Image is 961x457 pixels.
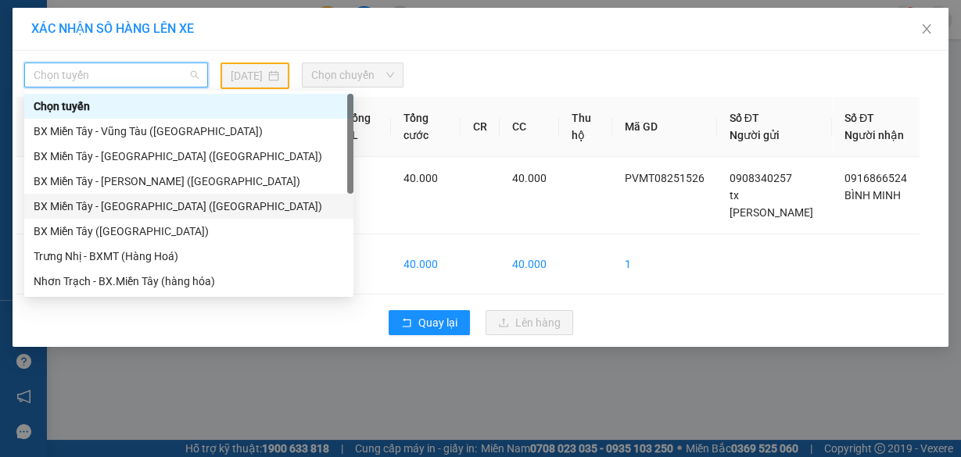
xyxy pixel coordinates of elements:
span: Gửi: [13,15,38,31]
div: Chọn tuyến [24,94,353,119]
div: BX Miền Tây - Nhơn Trạch (Hàng Hoá) [24,169,353,194]
th: CR [461,97,500,157]
div: Nhơn Trạch - BX.Miền Tây (hàng hóa) [34,273,344,290]
input: 12/08/2025 [231,67,265,84]
span: PVMT08251526 [625,172,705,184]
div: BX Miền Tây - Long Hải (Hàng Hoá) [24,194,353,219]
div: tx [PERSON_NAME] [13,32,138,70]
div: BX Miền Tây - Bà Rịa (Hàng Hóa) [24,144,353,169]
div: Chọn tuyến [34,98,344,115]
div: BX Miền Tây ([GEOGRAPHIC_DATA]) [34,223,344,240]
th: Mã GD [612,97,717,157]
span: Số ĐT [844,112,874,124]
th: Thu hộ [559,97,612,157]
td: 1 [612,234,717,295]
span: XÁC NHẬN SỐ HÀNG LÊN XE [31,21,194,36]
div: BX Miền Tây (Hàng Ngoài) [24,219,353,244]
span: 0916866524 [844,172,907,184]
td: 40.000 [500,234,559,295]
span: tran long [172,91,265,119]
div: BX Miền Tây - Vũng Tàu ([GEOGRAPHIC_DATA]) [34,123,344,140]
th: CC [500,97,559,157]
span: Chọn tuyến [34,63,199,87]
span: Người gửi [730,129,780,141]
div: BÌNH MINH [149,51,284,70]
th: Tổng cước [391,97,461,157]
span: 0908340257 [730,172,792,184]
div: 0916866524 [149,70,284,91]
td: 40.000 [391,234,461,295]
div: 0908340257 [13,70,138,91]
span: DĐ: [149,100,172,116]
button: uploadLên hàng [486,310,573,335]
span: Chọn chuyến [311,63,394,87]
span: rollback [401,317,412,330]
div: PV Miền Tây [13,13,138,32]
div: BX Miền Tây - [GEOGRAPHIC_DATA] ([GEOGRAPHIC_DATA]) [34,148,344,165]
span: close [920,23,933,35]
span: Số ĐT [730,112,759,124]
div: Nhơn Trạch - BX.Miền Tây (hàng hóa) [24,269,353,294]
span: 40.000 [512,172,547,184]
td: 1 [16,157,62,234]
th: STT [16,97,62,157]
td: 1 [333,234,391,295]
span: Quay lại [418,314,457,331]
div: 0938647922 [PERSON_NAME] [13,91,138,129]
span: 40.000 [403,172,438,184]
th: Tổng SL [333,97,391,157]
button: Close [905,8,948,52]
div: Trưng Nhị - BXMT (Hàng Hoá) [24,244,353,269]
div: BX Miền Tây - Vũng Tàu (Hàng Hóa) [24,119,353,144]
span: tx [PERSON_NAME] [730,189,813,219]
div: Trưng Nhị - BXMT (Hàng Hoá) [34,248,344,265]
button: rollbackQuay lại [389,310,470,335]
span: Nhận: [149,15,187,31]
span: BÌNH MINH [844,189,901,202]
div: BX Miền Tây - [GEOGRAPHIC_DATA] ([GEOGRAPHIC_DATA]) [34,198,344,215]
div: BX Miền Tây - [PERSON_NAME] ([GEOGRAPHIC_DATA]) [34,173,344,190]
div: HANG NGOAI [149,13,284,51]
span: Người nhận [844,129,904,141]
